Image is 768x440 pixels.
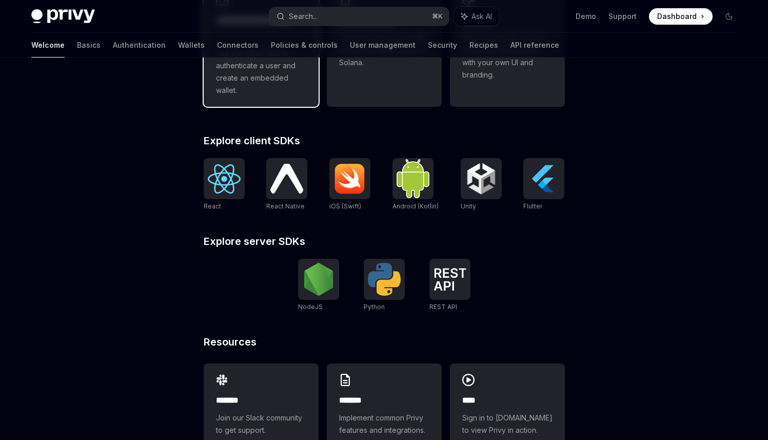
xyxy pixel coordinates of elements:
[510,33,559,58] a: API reference
[527,162,560,195] img: Flutter
[298,259,339,312] a: NodeJSNodeJS
[465,162,498,195] img: Unity
[721,8,737,25] button: Toggle dark mode
[266,202,305,210] span: React Native
[454,7,499,26] button: Ask AI
[77,33,101,58] a: Basics
[350,33,416,58] a: User management
[364,303,385,311] span: Python
[31,9,95,24] img: dark logo
[428,33,457,58] a: Security
[208,164,241,194] img: React
[204,236,305,246] span: Explore server SDKs
[392,202,439,210] span: Android (Kotlin)
[289,10,318,23] div: Search...
[204,158,245,212] a: ReactReact
[432,12,443,21] span: ⌘ K
[216,412,306,436] span: Join our Slack community to get support.
[204,202,221,210] span: React
[429,303,457,311] span: REST API
[523,158,564,212] a: FlutterFlutter
[523,202,542,210] span: Flutter
[329,202,361,210] span: iOS (Swift)
[298,303,323,311] span: NodeJS
[364,259,405,312] a: PythonPython
[204,337,257,347] span: Resources
[204,136,300,146] span: Explore client SDKs
[333,163,366,194] img: iOS (Swift)
[217,33,259,58] a: Connectors
[302,263,335,296] img: NodeJS
[657,11,697,22] span: Dashboard
[576,11,596,22] a: Demo
[178,33,205,58] a: Wallets
[434,268,466,291] img: REST API
[329,158,370,212] a: iOS (Swift)iOS (Swift)
[429,259,470,312] a: REST APIREST API
[266,158,307,212] a: React NativeReact Native
[462,412,553,436] span: Sign in to [DOMAIN_NAME] to view Privy in action.
[471,11,492,22] span: Ask AI
[339,412,429,436] span: Implement common Privy features and integrations.
[31,33,65,58] a: Welcome
[461,202,476,210] span: Unity
[469,33,498,58] a: Recipes
[216,47,306,97] span: Use the React SDK to authenticate a user and create an embedded wallet.
[271,33,338,58] a: Policies & controls
[270,164,303,193] img: React Native
[269,7,449,26] button: Search...⌘K
[649,8,713,25] a: Dashboard
[392,158,439,212] a: Android (Kotlin)Android (Kotlin)
[461,158,502,212] a: UnityUnity
[397,159,429,198] img: Android (Kotlin)
[608,11,637,22] a: Support
[368,263,401,296] img: Python
[113,33,166,58] a: Authentication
